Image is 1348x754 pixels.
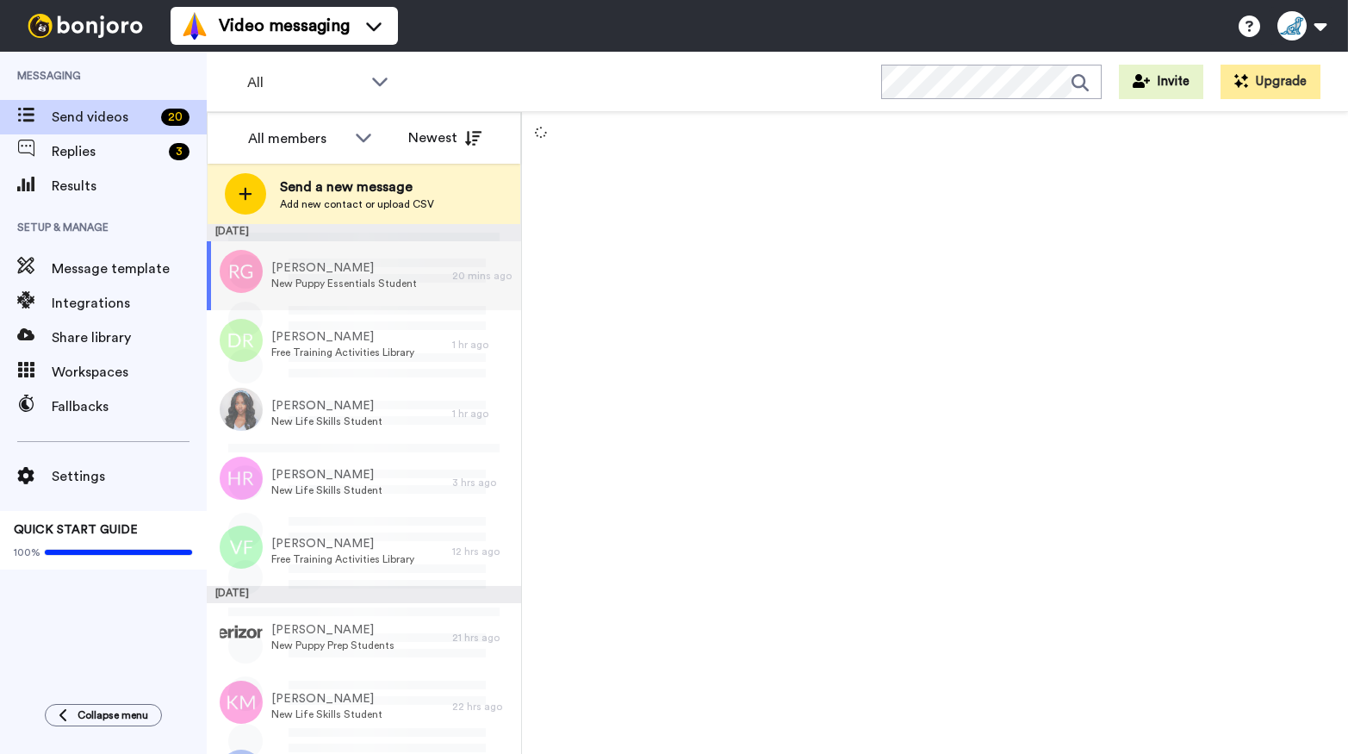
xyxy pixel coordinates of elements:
[271,397,382,414] span: [PERSON_NAME]
[14,545,40,559] span: 100%
[220,388,263,431] img: 3eb20898-518d-45a2-ba9f-02a741b0023c.jpg
[271,328,414,346] span: [PERSON_NAME]
[452,407,512,421] div: 1 hr ago
[452,338,512,352] div: 1 hr ago
[1221,65,1320,99] button: Upgrade
[271,621,394,639] span: [PERSON_NAME]
[52,141,162,162] span: Replies
[52,259,207,279] span: Message template
[271,552,414,566] span: Free Training Activities Library
[45,704,162,726] button: Collapse menu
[247,72,363,93] span: All
[220,612,263,655] img: d61f9fd2-6323-40aa-9b18-47fbe3fc58a0.png
[52,107,154,128] span: Send videos
[181,12,208,40] img: vm-color.svg
[21,14,150,38] img: bj-logo-header-white.svg
[220,457,263,500] img: hr.png
[452,631,512,645] div: 21 hrs ago
[452,545,512,558] div: 12 hrs ago
[52,176,207,196] span: Results
[220,681,263,724] img: km.png
[219,14,350,38] span: Video messaging
[271,690,382,707] span: [PERSON_NAME]
[220,319,263,362] img: dr.png
[52,362,207,383] span: Workspaces
[1119,65,1203,99] button: Invite
[452,700,512,713] div: 22 hrs ago
[52,327,207,348] span: Share library
[280,197,434,211] span: Add new contact or upload CSV
[161,109,189,126] div: 20
[271,259,417,277] span: [PERSON_NAME]
[52,396,207,417] span: Fallbacks
[78,708,148,722] span: Collapse menu
[220,526,263,569] img: vf.png
[207,586,521,603] div: [DATE]
[452,476,512,489] div: 3 hrs ago
[280,177,434,197] span: Send a new message
[169,143,189,160] div: 3
[271,466,382,483] span: [PERSON_NAME]
[271,707,382,721] span: New Life Skills Student
[271,277,417,290] span: New Puppy Essentials Student
[271,535,414,552] span: [PERSON_NAME]
[271,483,382,497] span: New Life Skills Student
[452,269,512,283] div: 20 mins ago
[220,250,263,293] img: rg.png
[248,128,346,149] div: All members
[14,524,138,536] span: QUICK START GUIDE
[395,121,494,155] button: Newest
[271,414,382,428] span: New Life Skills Student
[52,466,207,487] span: Settings
[52,293,207,314] span: Integrations
[271,639,394,652] span: New Puppy Prep Students
[207,224,521,241] div: [DATE]
[271,346,414,359] span: Free Training Activities Library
